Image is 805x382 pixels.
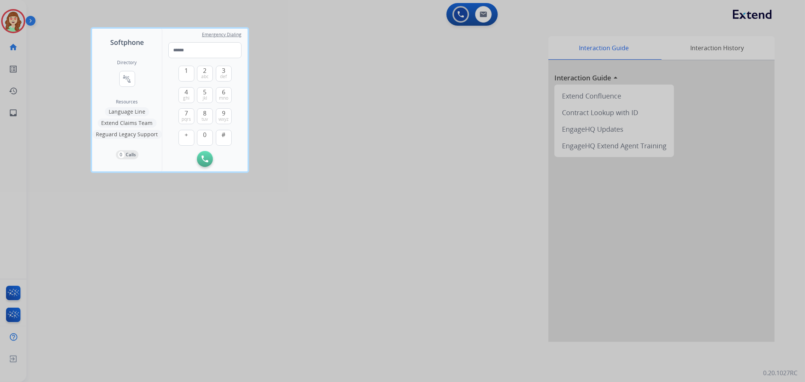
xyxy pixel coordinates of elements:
span: 9 [222,109,225,118]
p: 0 [118,151,125,158]
span: 6 [222,88,225,97]
span: pqrs [182,116,191,122]
span: 0 [203,130,207,139]
span: 2 [203,66,207,75]
button: Extend Claims Team [98,119,157,128]
span: 3 [222,66,225,75]
button: 3def [216,66,232,82]
button: # [216,130,232,146]
span: wxyz [219,116,229,122]
span: 5 [203,88,207,97]
p: 0.20.1027RC [763,368,797,377]
button: 1 [179,66,194,82]
button: 2abc [197,66,213,82]
span: 1 [185,66,188,75]
span: 7 [185,109,188,118]
span: mno [219,95,228,101]
h2: Directory [117,60,137,66]
span: # [222,130,226,139]
span: + [185,130,188,139]
span: tuv [202,116,208,122]
img: call-button [202,156,208,162]
span: 8 [203,109,207,118]
button: 8tuv [197,108,213,124]
button: 0 [197,130,213,146]
span: abc [201,74,209,80]
span: Emergency Dialing [202,32,242,38]
span: Resources [116,99,138,105]
button: 4ghi [179,87,194,103]
button: Reguard Legacy Support [92,130,162,139]
button: 7pqrs [179,108,194,124]
span: def [220,74,227,80]
button: Language Line [105,107,149,116]
button: 6mno [216,87,232,103]
button: 0Calls [116,150,139,159]
button: 9wxyz [216,108,232,124]
span: ghi [183,95,189,101]
span: Softphone [110,37,144,48]
button: + [179,130,194,146]
mat-icon: connect_without_contact [123,74,132,83]
p: Calls [126,151,136,158]
button: 5jkl [197,87,213,103]
span: 4 [185,88,188,97]
span: jkl [203,95,207,101]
